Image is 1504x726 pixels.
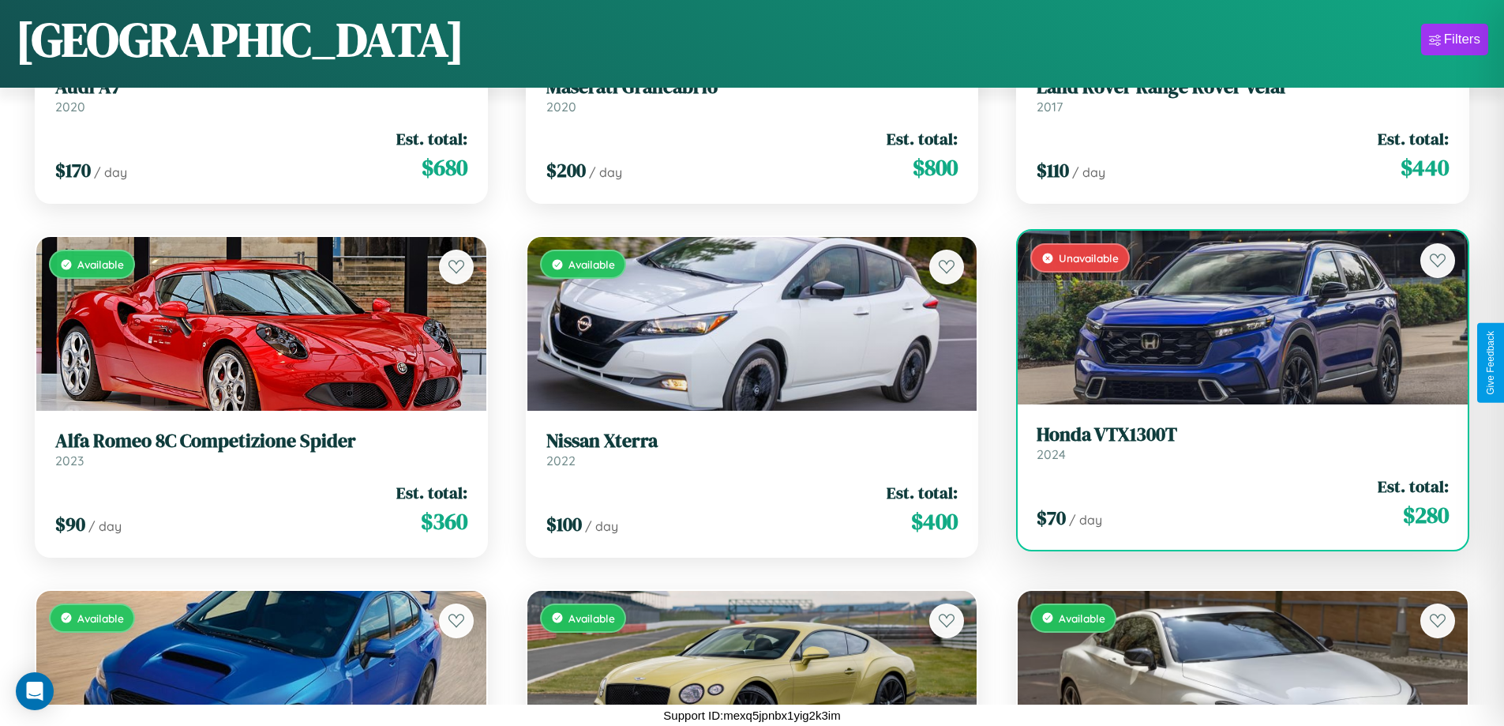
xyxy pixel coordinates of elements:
[546,157,586,183] span: $ 200
[585,518,618,534] span: / day
[887,481,958,504] span: Est. total:
[546,511,582,537] span: $ 100
[55,430,467,453] h3: Alfa Romeo 8C Competizione Spider
[77,258,124,271] span: Available
[546,430,958,468] a: Nissan Xterra2022
[546,453,576,468] span: 2022
[1444,32,1480,47] div: Filters
[55,76,467,115] a: Audi A72020
[913,152,958,183] span: $ 800
[55,99,85,115] span: 2020
[1037,99,1063,115] span: 2017
[546,99,576,115] span: 2020
[396,127,467,150] span: Est. total:
[55,453,84,468] span: 2023
[1037,423,1449,446] h3: Honda VTX1300T
[1037,423,1449,462] a: Honda VTX1300T2024
[1485,331,1496,395] div: Give Feedback
[546,430,958,453] h3: Nissan Xterra
[1421,24,1488,55] button: Filters
[1378,127,1449,150] span: Est. total:
[94,164,127,180] span: / day
[568,258,615,271] span: Available
[1037,76,1449,115] a: Land Rover Range Rover Velar2017
[1037,446,1066,462] span: 2024
[589,164,622,180] span: / day
[1037,157,1069,183] span: $ 110
[77,611,124,625] span: Available
[1403,499,1449,531] span: $ 280
[1401,152,1449,183] span: $ 440
[1037,505,1066,531] span: $ 70
[546,76,958,115] a: Maserati Grancabrio2020
[16,672,54,710] div: Open Intercom Messenger
[88,518,122,534] span: / day
[1072,164,1105,180] span: / day
[568,611,615,625] span: Available
[546,76,958,99] h3: Maserati Grancabrio
[421,506,467,537] span: $ 360
[396,481,467,504] span: Est. total:
[887,127,958,150] span: Est. total:
[1059,611,1105,625] span: Available
[1378,475,1449,498] span: Est. total:
[16,7,464,72] h1: [GEOGRAPHIC_DATA]
[55,430,467,468] a: Alfa Romeo 8C Competizione Spider2023
[1069,512,1102,528] span: / day
[911,506,958,537] span: $ 400
[1059,251,1119,265] span: Unavailable
[1037,76,1449,99] h3: Land Rover Range Rover Velar
[663,705,840,726] p: Support ID: mexq5jpnbx1yig2k3im
[55,76,467,99] h3: Audi A7
[55,157,91,183] span: $ 170
[55,511,85,537] span: $ 90
[422,152,467,183] span: $ 680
